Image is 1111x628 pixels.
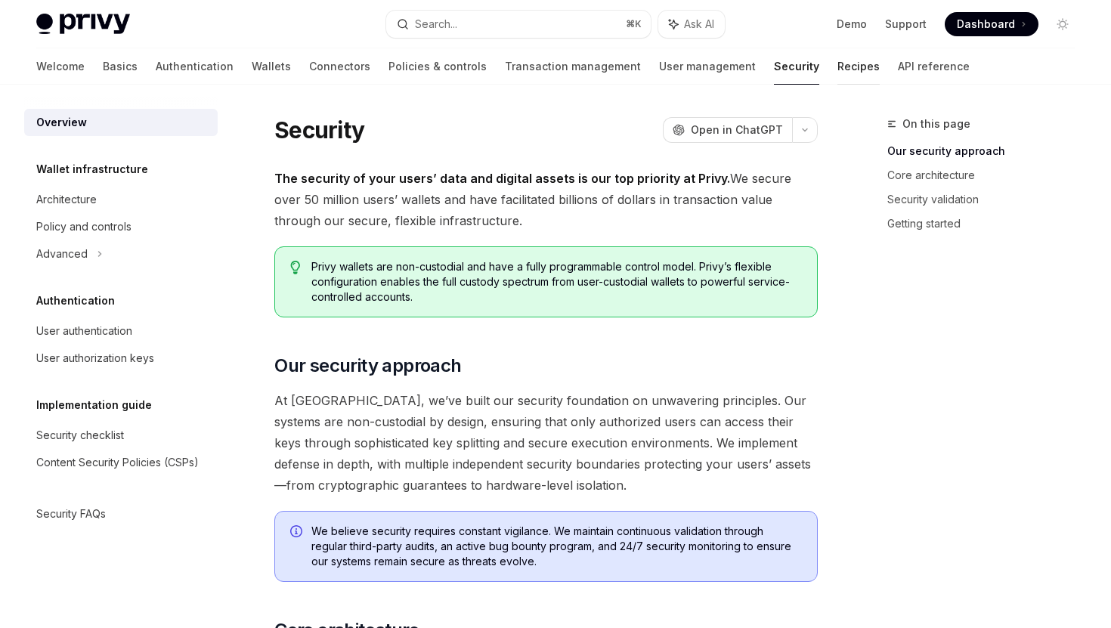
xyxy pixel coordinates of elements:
[24,213,218,240] a: Policy and controls
[24,109,218,136] a: Overview
[274,390,818,496] span: At [GEOGRAPHIC_DATA], we’ve built our security foundation on unwavering principles. Our systems a...
[887,163,1087,187] a: Core architecture
[902,115,970,133] span: On this page
[658,11,725,38] button: Ask AI
[274,168,818,231] span: We secure over 50 million users’ wallets and have facilitated billions of dollars in transaction ...
[36,48,85,85] a: Welcome
[626,18,642,30] span: ⌘ K
[290,261,301,274] svg: Tip
[837,48,880,85] a: Recipes
[311,524,802,569] span: We believe security requires constant vigilance. We maintain continuous validation through regula...
[36,14,130,35] img: light logo
[663,117,792,143] button: Open in ChatGPT
[887,187,1087,212] a: Security validation
[691,122,783,138] span: Open in ChatGPT
[36,113,87,131] div: Overview
[274,171,730,186] strong: The security of your users’ data and digital assets is our top priority at Privy.
[684,17,714,32] span: Ask AI
[36,190,97,209] div: Architecture
[386,11,650,38] button: Search...⌘K
[885,17,927,32] a: Support
[774,48,819,85] a: Security
[36,396,152,414] h5: Implementation guide
[36,453,199,472] div: Content Security Policies (CSPs)
[156,48,234,85] a: Authentication
[36,292,115,310] h5: Authentication
[24,449,218,476] a: Content Security Policies (CSPs)
[290,525,305,540] svg: Info
[887,139,1087,163] a: Our security approach
[24,500,218,527] a: Security FAQs
[36,349,154,367] div: User authorization keys
[505,48,641,85] a: Transaction management
[24,186,218,213] a: Architecture
[957,17,1015,32] span: Dashboard
[274,116,364,144] h1: Security
[837,17,867,32] a: Demo
[36,322,132,340] div: User authentication
[36,160,148,178] h5: Wallet infrastructure
[415,15,457,33] div: Search...
[887,212,1087,236] a: Getting started
[1051,12,1075,36] button: Toggle dark mode
[36,218,132,236] div: Policy and controls
[659,48,756,85] a: User management
[252,48,291,85] a: Wallets
[24,345,218,372] a: User authorization keys
[24,317,218,345] a: User authentication
[36,426,124,444] div: Security checklist
[311,259,802,305] span: Privy wallets are non-custodial and have a fully programmable control model. Privy’s flexible con...
[388,48,487,85] a: Policies & controls
[898,48,970,85] a: API reference
[24,422,218,449] a: Security checklist
[274,354,461,378] span: Our security approach
[309,48,370,85] a: Connectors
[945,12,1038,36] a: Dashboard
[103,48,138,85] a: Basics
[36,505,106,523] div: Security FAQs
[36,245,88,263] div: Advanced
